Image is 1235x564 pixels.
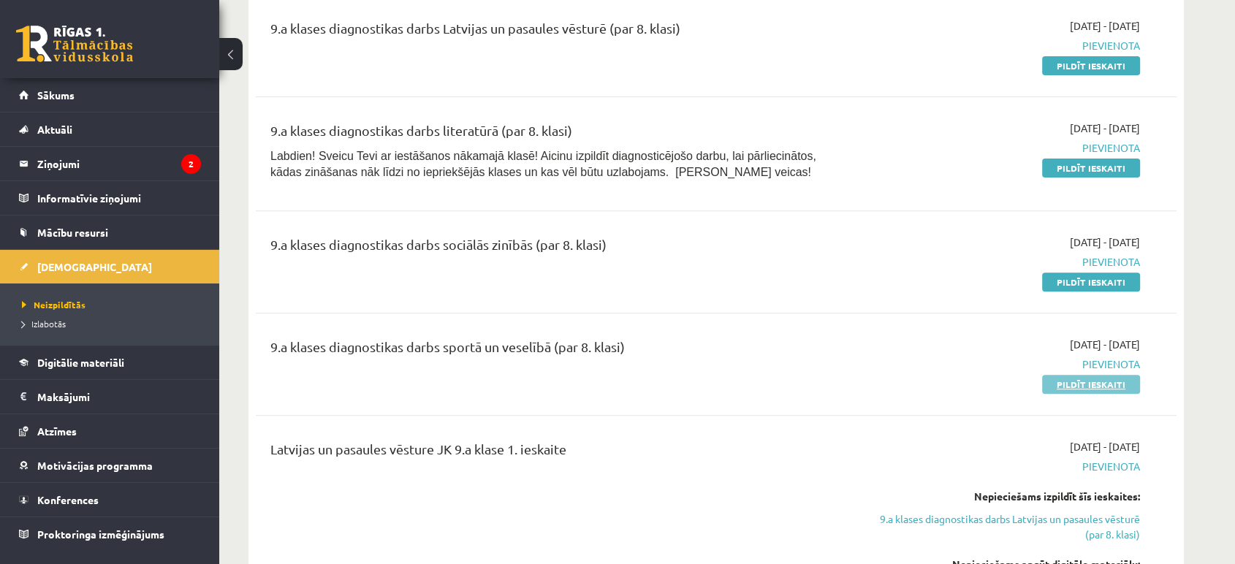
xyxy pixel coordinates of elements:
a: Pildīt ieskaiti [1042,56,1140,75]
span: Aktuāli [37,123,72,136]
span: Konferences [37,493,99,506]
legend: Ziņojumi [37,147,201,180]
span: Pievienota [864,140,1140,156]
legend: Informatīvie ziņojumi [37,181,201,215]
span: Proktoringa izmēģinājums [37,527,164,541]
span: Motivācijas programma [37,459,153,472]
a: 9.a klases diagnostikas darbs Latvijas un pasaules vēsturē (par 8. klasi) [864,511,1140,542]
span: Izlabotās [22,318,66,329]
a: Atzīmes [19,414,201,448]
a: Mācību resursi [19,216,201,249]
span: Digitālie materiāli [37,356,124,369]
legend: Maksājumi [37,380,201,414]
span: [DATE] - [DATE] [1070,439,1140,454]
a: Pildīt ieskaiti [1042,159,1140,178]
span: Pievienota [864,357,1140,372]
a: Informatīvie ziņojumi [19,181,201,215]
a: Maksājumi [19,380,201,414]
div: 9.a klases diagnostikas darbs literatūrā (par 8. klasi) [270,121,843,148]
span: [DATE] - [DATE] [1070,18,1140,34]
span: [DATE] - [DATE] [1070,121,1140,136]
span: Sākums [37,88,75,102]
a: [DEMOGRAPHIC_DATA] [19,250,201,283]
div: 9.a klases diagnostikas darbs sportā un veselībā (par 8. klasi) [270,337,843,364]
div: Nepieciešams izpildīt šīs ieskaites: [864,489,1140,504]
span: [DATE] - [DATE] [1070,337,1140,352]
a: Konferences [19,483,201,517]
span: Mācību resursi [37,226,108,239]
span: [DEMOGRAPHIC_DATA] [37,260,152,273]
a: Rīgas 1. Tālmācības vidusskola [16,26,133,62]
span: [DATE] - [DATE] [1070,235,1140,250]
span: Pievienota [864,38,1140,53]
div: Latvijas un pasaules vēsture JK 9.a klase 1. ieskaite [270,439,843,466]
div: 9.a klases diagnostikas darbs sociālās zinībās (par 8. klasi) [270,235,843,262]
a: Pildīt ieskaiti [1042,375,1140,394]
a: Motivācijas programma [19,449,201,482]
span: Neizpildītās [22,299,85,310]
i: 2 [181,154,201,174]
a: Ziņojumi2 [19,147,201,180]
a: Aktuāli [19,113,201,146]
a: Pildīt ieskaiti [1042,273,1140,291]
a: Sākums [19,78,201,112]
a: Proktoringa izmēģinājums [19,517,201,551]
div: 9.a klases diagnostikas darbs Latvijas un pasaules vēsturē (par 8. klasi) [270,18,843,45]
a: Neizpildītās [22,298,205,311]
span: Pievienota [864,254,1140,270]
span: Atzīmes [37,424,77,438]
span: Pievienota [864,459,1140,474]
a: Izlabotās [22,317,205,330]
a: Digitālie materiāli [19,346,201,379]
span: Labdien! Sveicu Tevi ar iestāšanos nākamajā klasē! Aicinu izpildīt diagnosticējošo darbu, lai pār... [270,150,816,178]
